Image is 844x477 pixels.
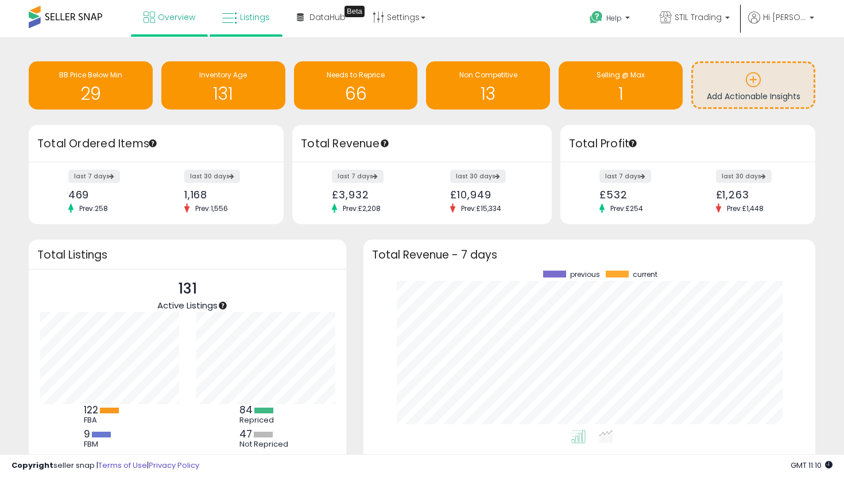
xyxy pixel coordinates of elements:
[633,271,657,279] span: current
[332,189,413,201] div: £3,932
[675,11,722,23] span: STIL Trading
[167,84,280,103] h1: 131
[84,403,98,417] b: 122
[570,271,600,279] span: previous
[29,61,153,110] a: BB Price Below Min 29
[459,70,517,80] span: Non Competitive
[199,70,247,80] span: Inventory Age
[37,136,275,152] h3: Total Ordered Items
[11,460,199,471] div: seller snap | |
[599,170,651,183] label: last 7 days
[569,136,807,152] h3: Total Profit
[455,204,507,213] span: Prev: £15,334
[300,84,412,103] h1: 66
[68,189,148,201] div: 469
[605,204,649,213] span: Prev: £254
[564,84,677,103] h1: 1
[37,251,338,259] h3: Total Listings
[337,204,386,213] span: Prev: £2,208
[84,416,135,425] div: FBA
[432,84,544,103] h1: 13
[344,6,365,17] div: Tooltip anchor
[599,189,679,201] div: £532
[68,170,120,183] label: last 7 days
[301,136,543,152] h3: Total Revenue
[240,11,270,23] span: Listings
[332,170,384,183] label: last 7 days
[157,278,218,300] p: 131
[372,251,807,259] h3: Total Revenue - 7 days
[716,189,795,201] div: £1,263
[450,189,532,201] div: £10,949
[239,427,252,441] b: 47
[763,11,806,23] span: Hi [PERSON_NAME]
[11,460,53,471] strong: Copyright
[161,61,285,110] a: Inventory Age 131
[748,11,814,37] a: Hi [PERSON_NAME]
[309,11,346,23] span: DataHub
[239,416,291,425] div: Repriced
[34,84,147,103] h1: 29
[189,204,234,213] span: Prev: 1,556
[450,170,506,183] label: last 30 days
[157,299,218,311] span: Active Listings
[426,61,550,110] a: Non Competitive 13
[380,138,390,148] div: Tooltip anchor
[184,189,264,201] div: 1,168
[721,204,769,213] span: Prev: £1,448
[149,460,199,471] a: Privacy Policy
[218,300,228,311] div: Tooltip anchor
[693,63,814,107] a: Add Actionable Insights
[184,170,240,183] label: last 30 days
[716,170,772,183] label: last 30 days
[707,91,800,102] span: Add Actionable Insights
[148,138,158,148] div: Tooltip anchor
[294,61,418,110] a: Needs to Reprice 66
[84,440,135,449] div: FBM
[628,138,638,148] div: Tooltip anchor
[597,70,645,80] span: Selling @ Max
[606,13,622,23] span: Help
[559,61,683,110] a: Selling @ Max 1
[239,440,291,449] div: Not Repriced
[98,460,147,471] a: Terms of Use
[84,427,90,441] b: 9
[239,403,253,417] b: 84
[158,11,195,23] span: Overview
[327,70,385,80] span: Needs to Reprice
[791,460,833,471] span: 2025-08-15 11:10 GMT
[589,10,603,25] i: Get Help
[580,2,641,37] a: Help
[59,70,122,80] span: BB Price Below Min
[73,204,114,213] span: Prev: 258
